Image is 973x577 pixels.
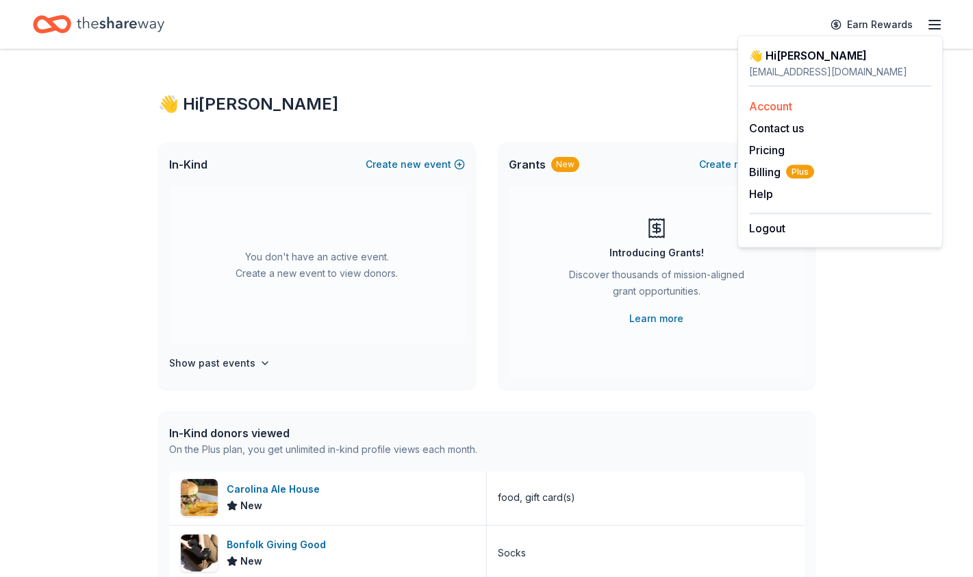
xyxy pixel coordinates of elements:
[749,164,814,180] span: Billing
[181,535,218,572] img: Image for Bonfolk Giving Good
[629,310,683,327] a: Learn more
[749,99,792,113] a: Account
[33,8,164,40] a: Home
[564,267,750,305] div: Discover thousands of mission-aligned grant opportunities.
[749,186,773,202] button: Help
[227,537,331,553] div: Bonfolk Giving Good
[509,156,546,173] span: Grants
[227,481,325,498] div: Carolina Ale House
[169,186,465,344] div: You don't have an active event. Create a new event to view donors.
[749,164,814,180] button: BillingPlus
[749,47,931,64] div: 👋 Hi [PERSON_NAME]
[158,93,816,115] div: 👋 Hi [PERSON_NAME]
[169,355,270,371] button: Show past events
[734,156,755,173] span: new
[749,64,931,80] div: [EMAIL_ADDRESS][DOMAIN_NAME]
[240,498,262,514] span: New
[822,12,921,37] a: Earn Rewards
[240,553,262,569] span: New
[498,545,526,561] div: Socks
[169,441,477,458] div: On the Plus plan, you get unlimited in-kind profile views each month.
[749,220,785,236] button: Logout
[699,156,805,173] button: Createnewproject
[366,156,465,173] button: Createnewevent
[181,479,218,516] img: Image for Carolina Ale House
[551,157,579,172] div: New
[786,165,814,179] span: Plus
[498,489,575,506] div: food, gift card(s)
[749,120,804,136] button: Contact us
[609,245,704,261] div: Introducing Grants!
[169,156,207,173] span: In-Kind
[401,156,421,173] span: new
[169,355,255,371] h4: Show past events
[749,143,785,157] a: Pricing
[169,425,477,441] div: In-Kind donors viewed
